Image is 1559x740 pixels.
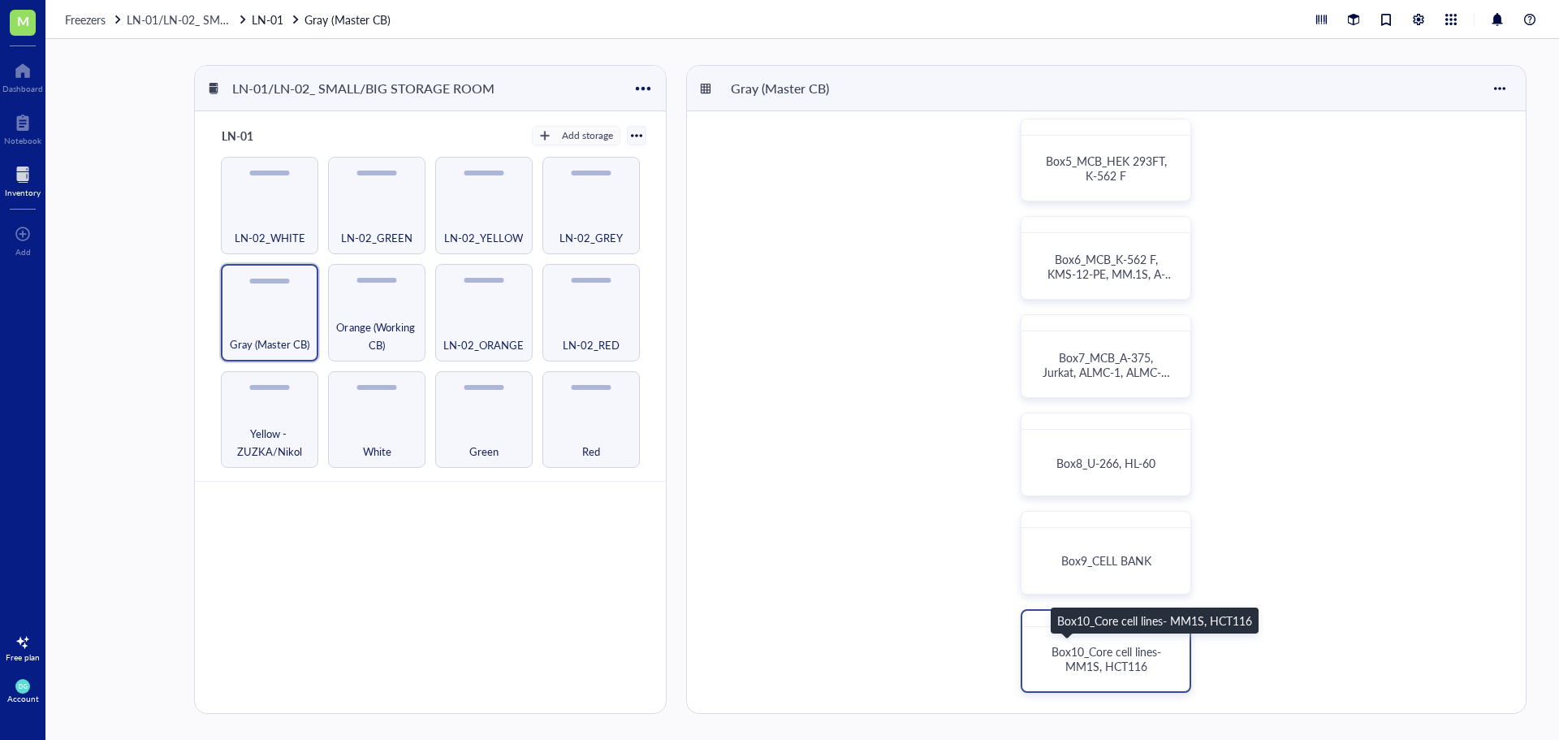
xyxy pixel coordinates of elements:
[17,11,29,31] span: M
[1056,455,1155,471] span: Box8_U-266, HL-60
[4,110,41,145] a: Notebook
[1046,153,1170,184] span: Box5_MCB_HEK 293FT, K-562 F
[127,11,248,28] a: LN-01/LN-02_ SMALL/BIG STORAGE ROOM
[532,126,620,145] button: Add storage
[6,652,40,662] div: Free plan
[65,11,106,28] span: Freezers
[1052,643,1164,674] span: Box10_Core cell lines- MM1S, HCT116
[65,11,123,28] a: Freezers
[2,58,43,93] a: Dashboard
[225,75,502,102] div: LN-01/LN-02_ SMALL/BIG STORAGE ROOM
[723,75,836,102] div: Gray (Master CB)
[127,11,356,28] span: LN-01/LN-02_ SMALL/BIG STORAGE ROOM
[230,335,309,353] span: Gray (Master CB)
[335,318,418,354] span: Orange (Working CB)
[341,229,412,247] span: LN-02_GREEN
[235,229,305,247] span: LN-02_WHITE
[1061,552,1151,569] span: Box9_CELL BANK
[228,425,311,461] span: Yellow - ZUZKA/Nikol
[363,443,391,461] span: White
[4,136,41,145] div: Notebook
[563,336,620,354] span: LN-02_RED
[252,11,394,28] a: LN-01Gray (Master CB)
[562,128,613,143] div: Add storage
[214,124,312,147] div: LN-01
[19,683,27,690] span: DG
[1043,349,1173,395] span: Box7_MCB_A-375, Jurkat, ALMC-1, ALMC-2, U-266
[469,443,499,461] span: Green
[444,229,523,247] span: LN-02_YELLOW
[5,162,41,197] a: Inventory
[7,694,39,703] div: Account
[2,84,43,93] div: Dashboard
[559,229,623,247] span: LN-02_GREY
[5,188,41,197] div: Inventory
[1047,251,1174,296] span: Box6_MCB_K-562 F, KMS-12-PE, MM.1S, A-375
[443,336,524,354] span: LN-02_ORANGE
[15,247,31,257] div: Add
[582,443,600,461] span: Red
[1057,612,1252,630] div: Box10_Core cell lines- MM1S, HCT116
